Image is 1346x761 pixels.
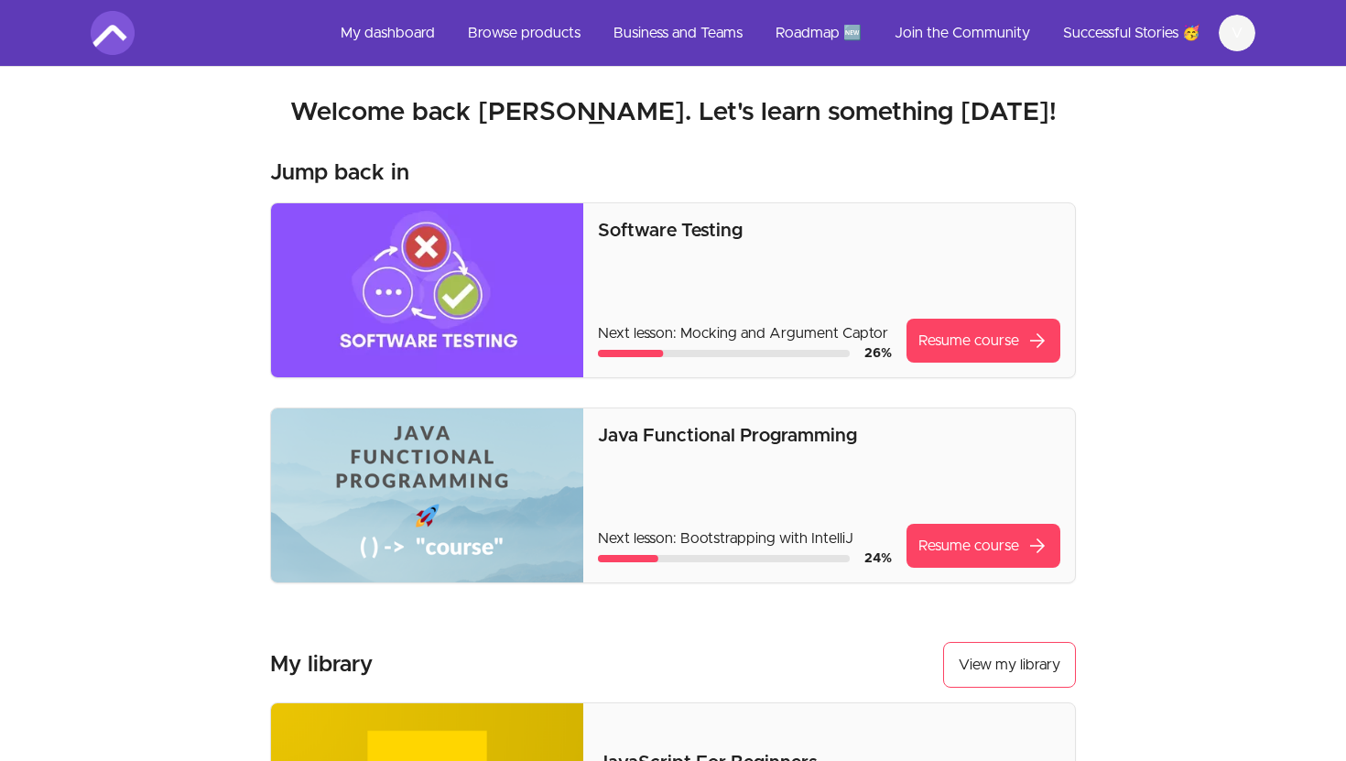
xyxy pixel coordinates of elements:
[906,524,1060,568] a: Resume coursearrow_forward
[598,423,1060,449] p: Java Functional Programming
[270,158,409,188] h3: Jump back in
[598,350,850,357] div: Course progress
[326,11,1255,55] nav: Main
[271,408,583,582] img: Product image for Java Functional Programming
[271,203,583,377] img: Product image for Software Testing
[864,552,892,565] span: 24 %
[91,11,135,55] img: Amigoscode logo
[91,96,1255,129] h2: Welcome back [PERSON_NAME]. Let's learn something [DATE]!
[598,555,850,562] div: Course progress
[1219,15,1255,51] button: V
[761,11,876,55] a: Roadmap 🆕
[1048,11,1215,55] a: Successful Stories 🥳
[943,642,1076,688] a: View my library
[270,650,373,679] h3: My library
[599,11,757,55] a: Business and Teams
[598,322,892,344] p: Next lesson: Mocking and Argument Captor
[326,11,450,55] a: My dashboard
[906,319,1060,363] a: Resume coursearrow_forward
[598,527,892,549] p: Next lesson: Bootstrapping with IntelliJ
[1026,535,1048,557] span: arrow_forward
[864,347,892,360] span: 26 %
[453,11,595,55] a: Browse products
[598,218,1060,244] p: Software Testing
[1026,330,1048,352] span: arrow_forward
[880,11,1045,55] a: Join the Community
